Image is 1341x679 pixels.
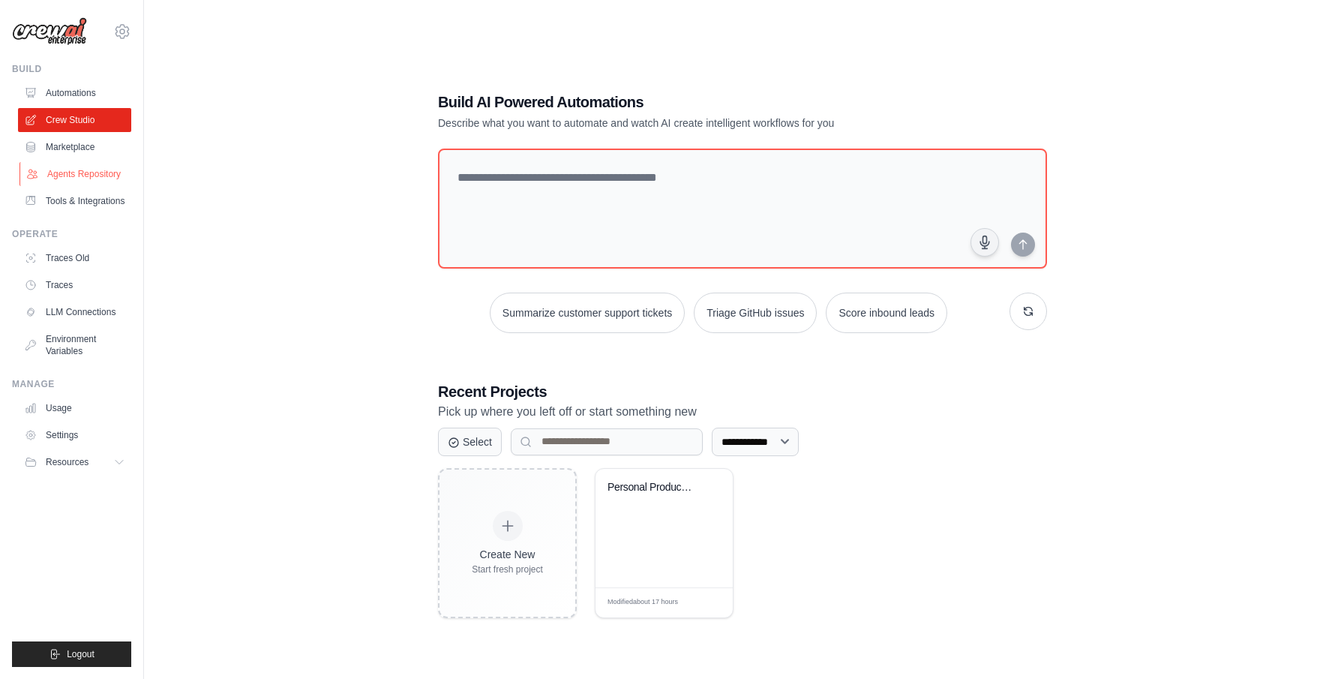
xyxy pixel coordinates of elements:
[694,293,817,333] button: Triage GitHub issues
[490,293,685,333] button: Summarize customer support tickets
[697,597,710,608] span: Edit
[18,81,131,105] a: Automations
[18,300,131,324] a: LLM Connections
[12,228,131,240] div: Operate
[826,293,947,333] button: Score inbound leads
[18,423,131,447] a: Settings
[18,327,131,363] a: Environment Variables
[438,428,502,456] button: Select
[18,246,131,270] a: Traces Old
[472,547,543,562] div: Create New
[18,396,131,420] a: Usage
[46,456,88,468] span: Resources
[607,597,678,608] span: Modified about 17 hours
[19,162,133,186] a: Agents Repository
[438,92,942,113] h1: Build AI Powered Automations
[18,135,131,159] a: Marketplace
[472,563,543,575] div: Start fresh project
[18,450,131,474] button: Resources
[18,273,131,297] a: Traces
[438,402,1047,422] p: Pick up where you left off or start something new
[438,116,942,131] p: Describe what you want to automate and watch AI create intelligent workflows for you
[1009,293,1047,330] button: Get new suggestions
[1266,607,1341,679] iframe: Chat Widget
[18,189,131,213] a: Tools & Integrations
[12,641,131,667] button: Logout
[12,17,87,46] img: Logo
[18,108,131,132] a: Crew Studio
[12,378,131,390] div: Manage
[12,63,131,75] div: Build
[970,228,999,257] button: Click to speak your automation idea
[67,648,94,660] span: Logout
[438,381,1047,402] h3: Recent Projects
[607,481,698,494] div: Personal Productivity Manager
